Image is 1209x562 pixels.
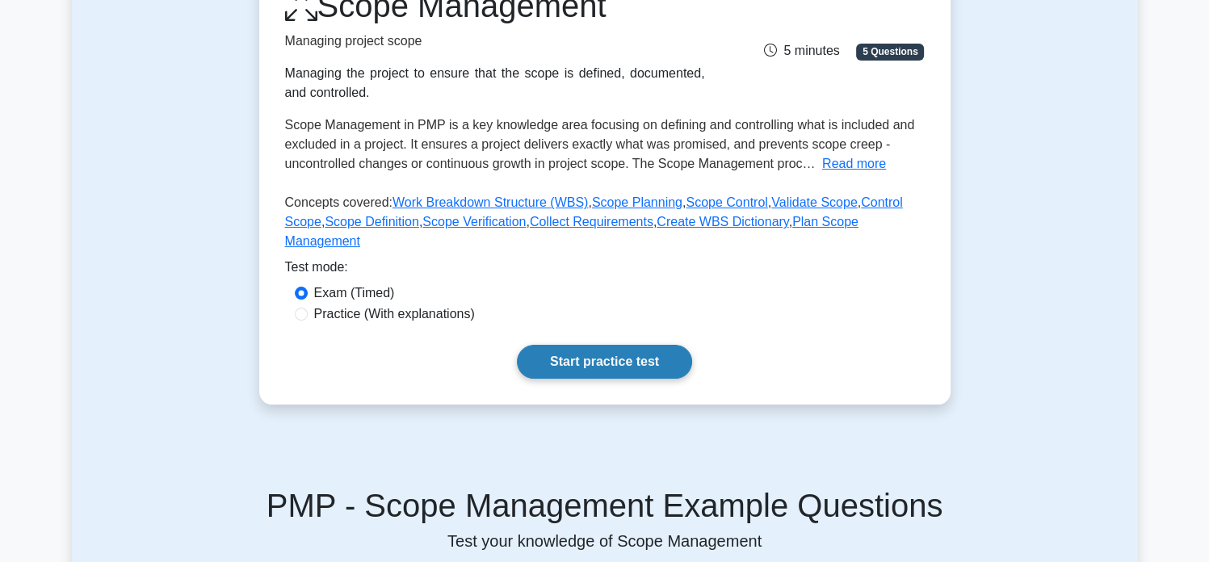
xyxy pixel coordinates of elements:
p: Concepts covered: , , , , , , , , , [285,193,925,258]
button: Read more [822,154,886,174]
span: 5 Questions [856,44,924,60]
a: Start practice test [517,345,692,379]
a: Scope Verification [422,215,526,229]
div: Test mode: [285,258,925,283]
a: Collect Requirements [530,215,653,229]
a: Create WBS Dictionary [657,215,788,229]
label: Practice (With explanations) [314,304,475,324]
span: 5 minutes [764,44,839,57]
a: Work Breakdown Structure (WBS) [393,195,588,209]
h5: PMP - Scope Management Example Questions [91,486,1119,525]
a: Validate Scope [771,195,857,209]
div: Managing the project to ensure that the scope is defined, documented, and controlled. [285,64,705,103]
p: Test your knowledge of Scope Management [91,531,1119,551]
a: Scope Definition [325,215,419,229]
p: Managing project scope [285,31,705,51]
span: Scope Management in PMP is a key knowledge area focusing on defining and controlling what is incl... [285,118,915,170]
a: Scope Control [686,195,767,209]
a: Scope Planning [592,195,682,209]
label: Exam (Timed) [314,283,395,303]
